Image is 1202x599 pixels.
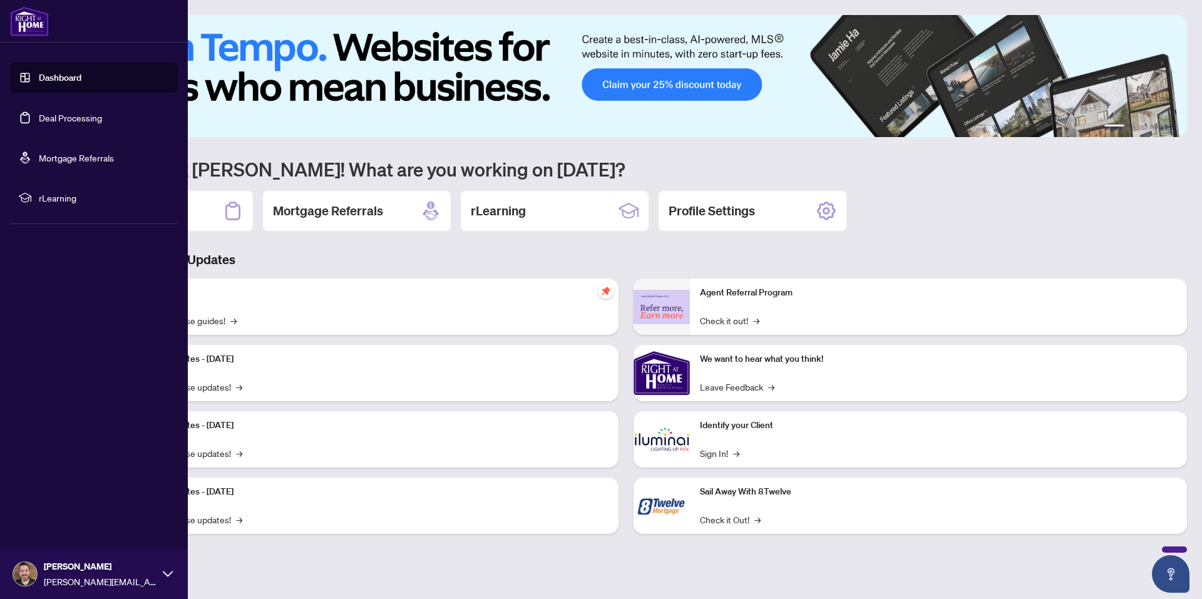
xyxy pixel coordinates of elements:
[44,575,157,588] span: [PERSON_NAME][EMAIL_ADDRESS][PERSON_NAME][DOMAIN_NAME]
[700,286,1177,300] p: Agent Referral Program
[598,284,614,299] span: pushpin
[700,446,739,460] a: Sign In!→
[634,411,690,468] img: Identify your Client
[10,6,49,36] img: logo
[273,202,383,220] h2: Mortgage Referrals
[669,202,755,220] h2: Profile Settings
[1152,555,1189,593] button: Open asap
[236,513,242,526] span: →
[39,72,81,83] a: Dashboard
[65,251,1187,269] h3: Brokerage & Industry Updates
[236,446,242,460] span: →
[753,314,759,327] span: →
[634,290,690,324] img: Agent Referral Program
[471,202,526,220] h2: rLearning
[768,380,774,394] span: →
[700,380,774,394] a: Leave Feedback→
[131,352,609,366] p: Platform Updates - [DATE]
[13,562,37,586] img: Profile Icon
[700,513,761,526] a: Check it Out!→
[700,352,1177,366] p: We want to hear what you think!
[131,419,609,433] p: Platform Updates - [DATE]
[39,191,169,205] span: rLearning
[754,513,761,526] span: →
[700,485,1177,499] p: Sail Away With 8Twelve
[1139,125,1144,130] button: 3
[39,112,102,123] a: Deal Processing
[733,446,739,460] span: →
[1104,125,1124,130] button: 1
[634,478,690,534] img: Sail Away With 8Twelve
[131,485,609,499] p: Platform Updates - [DATE]
[44,560,157,573] span: [PERSON_NAME]
[230,314,237,327] span: →
[131,286,609,300] p: Self-Help
[1149,125,1154,130] button: 4
[1159,125,1164,130] button: 5
[634,345,690,401] img: We want to hear what you think!
[700,419,1177,433] p: Identify your Client
[1129,125,1134,130] button: 2
[700,314,759,327] a: Check it out!→
[236,380,242,394] span: →
[65,15,1187,137] img: Slide 0
[65,157,1187,181] h1: Welcome back [PERSON_NAME]! What are you working on [DATE]?
[1169,125,1174,130] button: 6
[39,152,114,163] a: Mortgage Referrals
